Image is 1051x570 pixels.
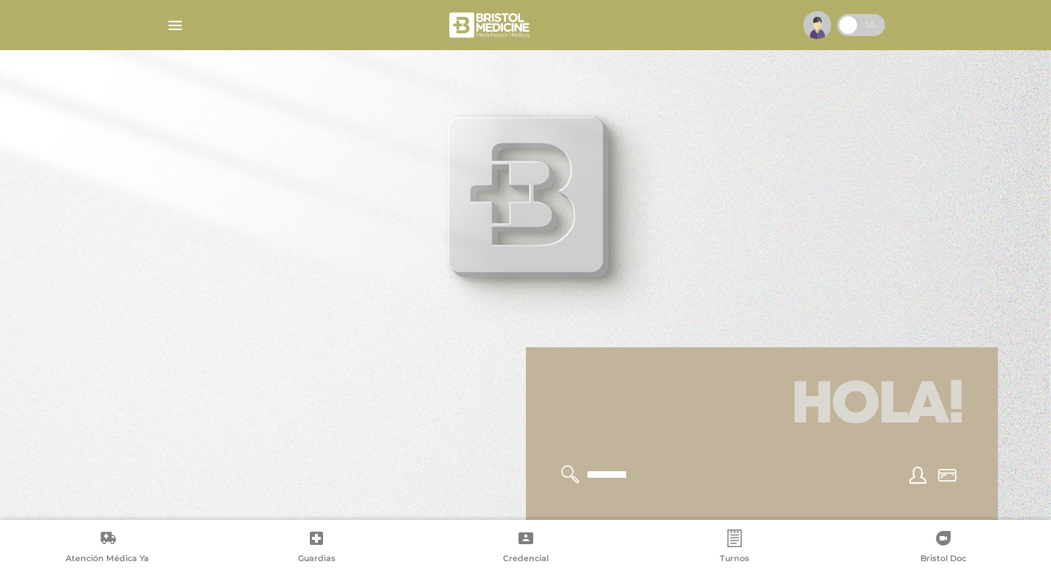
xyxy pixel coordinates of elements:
[720,553,749,566] span: Turnos
[803,11,831,39] img: profile-placeholder.svg
[630,529,839,567] a: Turnos
[920,553,966,566] span: Bristol Doc
[66,553,149,566] span: Atención Médica Ya
[212,529,420,567] a: Guardias
[421,529,630,567] a: Credencial
[298,553,336,566] span: Guardias
[839,529,1048,567] a: Bristol Doc
[503,553,549,566] span: Credencial
[544,365,980,448] h1: Hola!
[447,7,535,43] img: bristol-medicine-blanco.png
[166,16,184,35] img: Cober_menu-lines-white.svg
[3,529,212,567] a: Atención Médica Ya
